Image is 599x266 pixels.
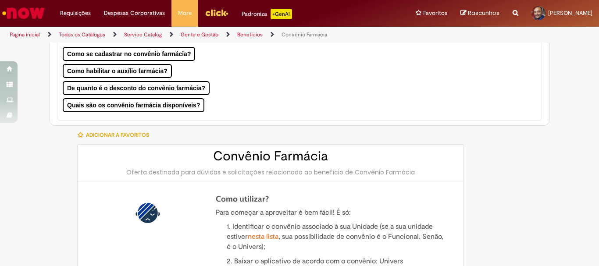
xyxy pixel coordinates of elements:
[423,9,447,18] span: Favoritos
[181,31,218,38] a: Gente e Gestão
[1,4,46,22] img: ServiceNow
[10,31,40,38] a: Página inicial
[63,98,204,112] button: Quais são os convênio farmácia disponíveis?
[60,9,91,18] span: Requisições
[548,9,592,17] span: [PERSON_NAME]
[104,9,165,18] span: Despesas Corporativas
[86,168,455,177] div: Oferta destinada para dúvidas e solicitações relacionado ao benefício de Convênio Farmácia
[216,195,448,203] h4: Como utilizar?
[63,81,210,95] button: De quanto é o desconto do convênio farmácia?
[178,9,192,18] span: More
[468,9,499,17] span: Rascunhos
[124,31,162,38] a: Service Catalog
[242,9,292,19] div: Padroniza
[134,199,162,227] img: Convênio Farmácia
[248,232,278,241] a: nesta lista
[460,9,499,18] a: Rascunhos
[282,31,327,38] a: Convênio Farmácia
[271,9,292,19] p: +GenAi
[7,27,393,43] ul: Trilhas de página
[205,6,228,19] img: click_logo_yellow_360x200.png
[63,64,172,78] button: Como habilitar o auxílio farmácia?
[237,31,263,38] a: Benefícios
[59,31,105,38] a: Todos os Catálogos
[216,208,448,218] p: Para começar a aproveitar é bem fácil! É só:
[63,47,195,61] button: Como se cadastrar no convênio farmácia?
[77,126,154,144] button: Adicionar a Favoritos
[227,222,448,252] p: 1. Identificar o convênio associado à sua Unidade (se a sua unidade estiver , sua possibilidade d...
[86,131,149,138] span: Adicionar a Favoritos
[86,149,455,163] h2: Convênio Farmácia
